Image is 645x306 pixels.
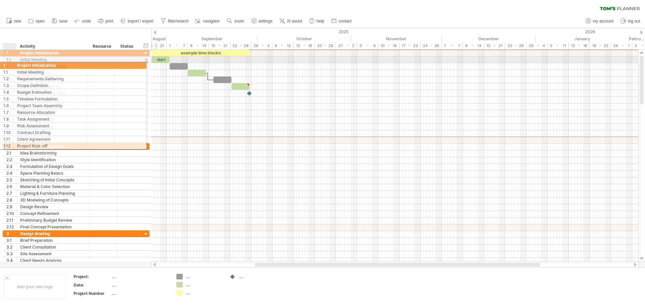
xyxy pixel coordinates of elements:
div: Lighting & Furniture Planning [20,190,86,196]
div: 1.4 [6,77,16,83]
div: 2.5 [6,177,16,183]
div: 15 - 21 [484,42,505,49]
div: December 2025 [442,35,535,42]
div: 26 - 1 [611,42,632,49]
div: 15 - 21 [209,42,230,49]
div: 1.10 [6,117,16,123]
div: January 2026 [535,35,629,42]
div: 25 - 31 [145,42,167,49]
a: navigator [194,17,222,26]
div: 19 - 25 [590,42,611,49]
span: new [14,19,21,24]
span: navigator [203,19,220,24]
div: .... [112,282,168,288]
div: 1 - 7 [167,42,188,49]
div: Project Number [74,291,111,296]
div: Preliminary Budget Review [20,217,86,223]
div: 2.8 [6,197,16,203]
span: help [316,19,324,24]
div: 2.1 [6,150,16,156]
div: Project Team Assembly [20,90,86,96]
div: 2 [6,143,16,149]
span: log out [628,19,640,24]
span: filter/search [168,19,189,24]
div: Design Briefing [20,230,86,237]
div: 1.5 [6,83,16,90]
div: Date: [74,282,111,288]
div: 3.4 [6,257,16,264]
div: Project: [74,274,111,279]
div: 3.2 [6,244,16,250]
div: .... [186,282,223,288]
div: Timeline Formulation [20,83,86,90]
span: my account [593,19,613,24]
div: 12 - 18 [569,42,590,49]
div: Client Needs Analysis [20,257,86,264]
div: Client Consultation [20,244,86,250]
div: 1.11 [6,124,16,130]
div: Brief Preparation [20,237,86,244]
div: 22 - 28 [230,42,251,49]
div: 13 - 19 [294,42,315,49]
div: 1 - 7 [442,42,463,49]
div: 1.12 [6,130,16,137]
div: 29 - 5 [251,42,272,49]
div: example time blocks: [152,50,250,56]
div: Idea Brainstorming [20,150,86,156]
div: scroll to activity [143,56,149,63]
div: 20 - 26 [315,42,336,49]
div: 27 - 2 [336,42,357,49]
div: 10 - 16 [378,42,399,49]
a: settings [250,17,274,26]
a: zoom [225,17,246,26]
div: 2.4 [6,170,16,176]
div: 2.10 [6,210,16,217]
div: 1.7 [6,97,16,103]
div: Final Concept Presentation [20,224,86,230]
div: .... [112,291,168,296]
div: Contract Drafting [20,117,86,123]
div: Sketching of Initial Concepts [20,177,86,183]
div: 2.7 [6,190,16,196]
div: Scope Definition [20,70,86,76]
div: Resource Allocation [20,97,86,103]
div: 1 [6,50,16,56]
span: open [36,19,45,24]
div: Requirements Gathering [20,63,86,70]
div: 5 - 11 [548,42,569,49]
span: import / export [128,19,154,24]
div: 1.6 [6,90,16,96]
a: filter/search [159,17,191,26]
div: start [152,56,170,63]
div: .... [186,290,223,296]
div: 2.11 [6,217,16,223]
div: 17 - 23 [399,42,421,49]
div: Add your own logo [3,274,66,299]
a: new [5,17,23,26]
div: Project Kick-off [20,130,86,137]
div: Style Identification [20,157,86,163]
a: open [27,17,47,26]
a: undo [73,17,93,26]
div: 8 - 14 [188,42,209,49]
div: .... [239,274,276,279]
a: help [307,17,326,26]
div: Concept Refinement [20,210,86,217]
div: 2.12 [6,224,16,230]
div: Design Review [20,204,86,210]
div: Concept Development [20,143,86,149]
div: November 2025 [351,35,442,42]
span: contact [339,19,352,24]
span: save [59,19,68,24]
span: undo [82,19,91,24]
div: Material & Color Selection [20,183,86,190]
div: Status [120,43,135,50]
div: Initial Meeting [20,56,86,63]
a: save [50,17,70,26]
div: .... [186,274,223,279]
div: October 2025 [257,35,351,42]
div: 3.1 [6,237,16,244]
div: 6 - 12 [272,42,294,49]
a: print [96,17,115,26]
div: 2.6 [6,183,16,190]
